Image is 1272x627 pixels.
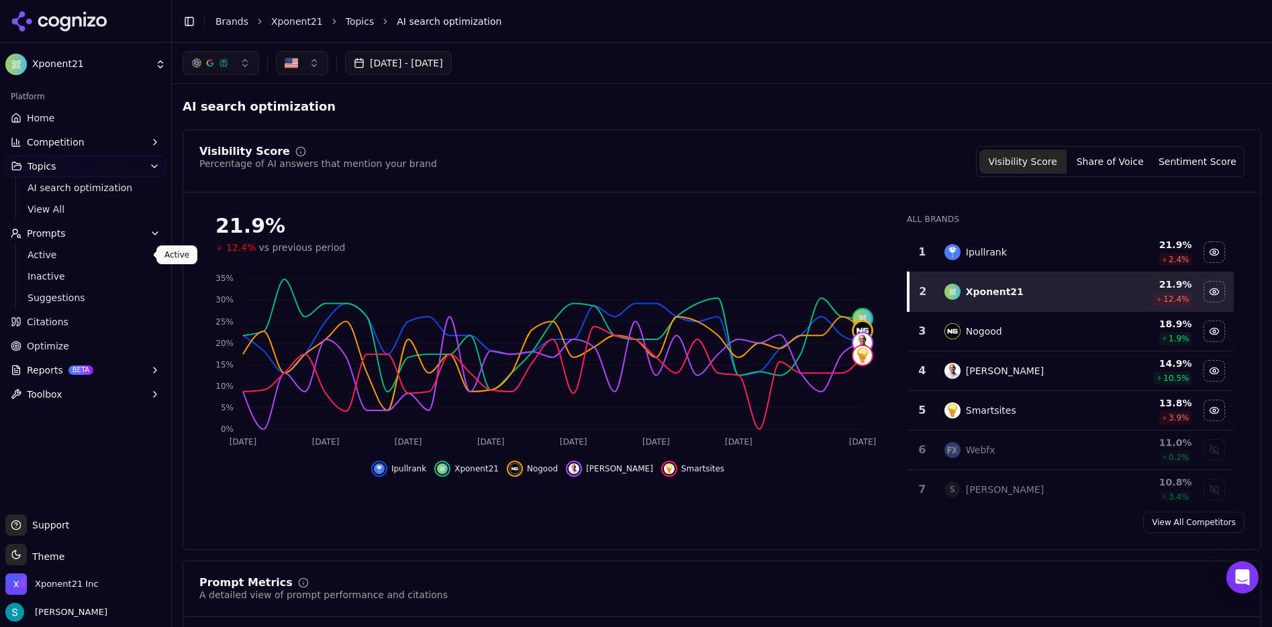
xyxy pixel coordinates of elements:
div: 3 [914,323,931,339]
div: 11.0 % [1108,436,1192,449]
button: Show webfx data [1204,439,1225,461]
tspan: [DATE] [642,437,670,447]
div: 14.9 % [1108,357,1192,370]
img: ipullrank [944,244,961,260]
div: Prompt Metrics [199,577,293,588]
span: AI search optimization [183,97,336,116]
span: Theme [27,551,64,562]
div: 18.9 % [1108,317,1192,331]
a: AI search optimization [22,178,150,197]
span: Xponent21 [454,463,499,474]
a: Home [5,107,166,129]
tr: 2xponent21Xponent2121.9%12.4%Hide xponent21 data [908,272,1234,312]
tspan: 10% [215,382,234,391]
button: Prompts [5,223,166,244]
span: Xponent21 Inc [35,578,99,590]
div: Webfx [966,443,995,457]
span: 3.4 % [1169,492,1189,502]
tr: 1ipullrankIpullrank21.9%2.4%Hide ipullrank data [908,233,1234,272]
div: Visibility Score [199,146,290,157]
div: 2 [915,284,931,300]
button: Hide xponent21 data [434,461,499,477]
div: Smartsites [966,404,1016,417]
tr: 4neil patel[PERSON_NAME]14.9%10.5%Hide neil patel data [908,351,1234,391]
button: [DATE] - [DATE] [345,51,452,75]
div: 4 [914,363,931,379]
span: View All [28,203,144,216]
div: Xponent21 [966,285,1024,298]
nav: breadcrumb [215,15,1234,28]
img: webfx [944,442,961,458]
span: Prompts [27,227,66,240]
button: Show surfer seo data [1204,479,1225,500]
span: Reports [27,363,63,377]
div: 5 [914,402,931,418]
div: [PERSON_NAME] [966,364,1044,378]
span: 12.4% [226,241,256,254]
span: Ipullrank [391,463,426,474]
span: Smartsites [681,463,724,474]
img: nogood [944,323,961,339]
tspan: 20% [215,339,234,348]
img: neil patel [853,333,872,352]
button: Hide ipullrank data [371,461,426,477]
div: 13.8 % [1108,396,1192,410]
div: 21.9 % [1108,278,1192,291]
tspan: 5% [221,403,234,412]
a: Topics [346,15,375,28]
button: Toolbox [5,384,166,405]
span: BETA [68,365,93,375]
a: Active [22,245,150,264]
button: Topics [5,156,166,177]
button: Hide neil patel data [1204,360,1225,382]
span: 0.2 % [1169,452,1189,463]
a: Citations [5,311,166,333]
div: 1 [914,244,931,260]
span: 10.5 % [1163,373,1189,384]
div: 6 [914,442,931,458]
img: neil patel [944,363,961,379]
span: Support [27,518,69,532]
span: 12.4 % [1163,294,1189,304]
span: Toolbox [27,388,62,401]
span: AI search optimization [397,15,501,28]
img: smartsites [853,346,872,365]
tspan: [DATE] [849,437,877,447]
img: nogood [853,321,872,340]
img: nogood [509,463,520,474]
div: Platform [5,86,166,107]
div: 21.9% [215,214,880,238]
a: View All [22,200,150,219]
tspan: 35% [215,274,234,283]
tr: 6webfxWebfx11.0%0.2%Show webfx data [908,431,1234,470]
img: ipullrank [374,463,385,474]
span: 3.9 % [1169,412,1189,423]
img: smartsites [664,463,675,474]
button: Competition [5,131,166,153]
img: smartsites [944,402,961,418]
span: AI search optimization [183,95,360,119]
span: Inactive [28,270,144,283]
tr: 3nogoodNogood18.9%1.9%Hide nogood data [908,312,1234,351]
tspan: [DATE] [395,437,422,447]
span: 2.4 % [1169,254,1189,265]
button: Hide xponent21 data [1204,281,1225,302]
tr: 5smartsitesSmartsites13.8%3.9%Hide smartsites data [908,391,1234,431]
div: [PERSON_NAME] [966,483,1044,496]
button: Hide neil patel data [566,461,653,477]
tspan: 0% [221,424,234,434]
span: vs previous period [258,241,345,254]
span: Optimize [27,339,69,353]
p: Active [164,249,189,260]
img: Xponent21 Inc [5,573,27,595]
button: ReportsBETA [5,359,166,381]
tspan: [DATE] [560,437,587,447]
tspan: [DATE] [725,437,752,447]
div: Nogood [966,325,1002,338]
button: Share of Voice [1067,150,1154,174]
img: xponent21 [437,463,448,474]
a: Optimize [5,335,166,357]
tr: 7S[PERSON_NAME]10.8%3.4%Show surfer seo data [908,470,1234,510]
tspan: [DATE] [230,437,257,447]
span: Topics [28,160,56,173]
